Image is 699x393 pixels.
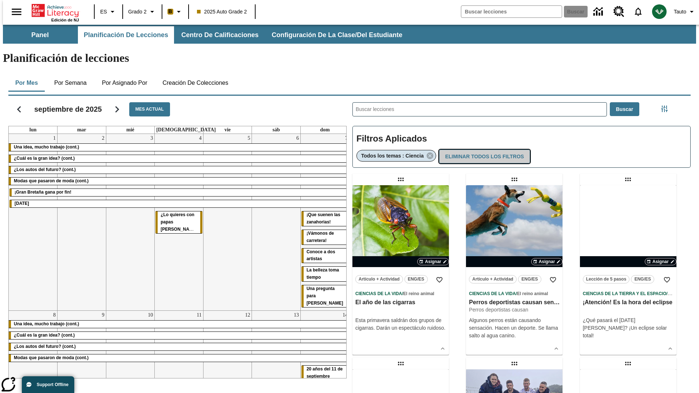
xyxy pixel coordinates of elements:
h3: El año de las cigarras [355,299,446,306]
span: Asignar [425,258,441,265]
button: ENG/ES [631,275,654,283]
h1: Planificación de lecciones [3,51,696,65]
div: Lección arrastrable: Cómo cazar meteoritos [622,358,634,369]
a: 11 de septiembre de 2025 [195,311,203,319]
button: Añadir a mis Favoritas [546,273,560,286]
div: Algunos perros están causando sensación. Hacen un deporte. Se llama salto al agua canino. [469,317,560,340]
button: Lección de 5 pasos [583,275,630,283]
a: 14 de septiembre de 2025 [341,311,349,319]
a: 7 de septiembre de 2025 [344,134,349,143]
td: 3 de septiembre de 2025 [106,134,155,310]
button: Por semana [48,74,92,92]
td: 4 de septiembre de 2025 [155,134,204,310]
a: 2 de septiembre de 2025 [100,134,106,143]
div: ¿Los autos del futuro? (cont.) [9,166,349,174]
div: Portada [32,3,79,22]
div: Una pregunta para Joplin [301,285,348,307]
a: sábado [271,126,281,134]
button: Añadir a mis Favoritas [660,273,674,286]
button: Buscar [610,102,639,116]
span: Artículo + Actividad [359,275,400,283]
div: Conoce a dos artistas [301,249,348,263]
button: Seguir [108,100,126,119]
span: Support Offline [37,382,68,387]
span: Tema: Ciencias de la Vida/El reino animal [355,290,446,297]
span: Ciencias de la Tierra y el Espacio [583,291,667,296]
span: Conoce a dos artistas [307,249,335,262]
button: Panel [4,26,76,44]
span: ENG/ES [521,275,538,283]
span: Lección de 5 pasos [586,275,627,283]
div: Lección arrastrable: Perros deportistas causan sensación [509,174,520,185]
a: viernes [223,126,232,134]
button: Abrir el menú lateral [6,1,27,23]
a: 8 de septiembre de 2025 [52,311,57,319]
a: 4 de septiembre de 2025 [198,134,203,143]
span: Modas que pasaron de moda (cont.) [14,355,88,360]
span: ¿Lo quieres con papas fritas? [161,212,200,232]
span: Configuración de la clase/del estudiante [272,31,402,39]
h3: ¡Atención! Es la hora del eclipse [583,299,674,306]
span: / [516,291,517,296]
td: 6 de septiembre de 2025 [252,134,301,310]
div: 20 años del 11 de septiembre [301,366,348,380]
span: Una idea, mucho trabajo (cont.) [14,321,79,326]
a: domingo [319,126,331,134]
h2: Filtros Aplicados [356,130,687,148]
div: ¡Que suenen las zanahorias! [301,211,348,226]
span: ¿Cuál es la gran idea? (cont.) [14,156,75,161]
a: jueves [155,126,217,134]
a: 9 de septiembre de 2025 [100,311,106,319]
div: La belleza toma tiempo [301,267,348,281]
img: avatar image [652,4,667,19]
button: Artículo + Actividad [469,275,517,283]
button: Por mes [8,74,45,92]
span: 20 años del 11 de septiembre [307,366,343,379]
span: Una pregunta para Joplin [307,286,343,306]
input: Buscar campo [461,6,562,17]
span: La belleza toma tiempo [307,267,339,280]
button: Grado: Grado 2, Elige un grado [125,5,159,18]
button: ENG/ES [404,275,428,283]
span: ¿Los autos del futuro? (cont.) [14,167,76,172]
div: ¡Gran Bretaña gana por fin! [9,189,348,196]
span: El reino animal [403,291,434,296]
button: Regresar [10,100,28,119]
span: Todos los temas : Ciencia [361,153,424,159]
span: 2025 Auto Grade 2 [197,8,247,16]
button: Menú lateral de filtros [657,102,672,116]
button: Perfil/Configuración [671,5,699,18]
a: 6 de septiembre de 2025 [295,134,300,143]
div: ¿Cuál es la gran idea? (cont.) [9,155,349,162]
span: / [402,291,403,296]
span: Panel [31,31,49,39]
div: ¿Qué pasará el [DATE][PERSON_NAME]? ¡Un eclipse solar total! [583,317,674,340]
span: Artículo + Actividad [472,275,513,283]
div: lesson details [580,185,676,355]
button: Lenguaje: ES, Selecciona un idioma [97,5,120,18]
span: Ciencias de la Vida [355,291,402,296]
td: 2 de septiembre de 2025 [58,134,106,310]
div: Modas que pasaron de moda (cont.) [9,178,349,185]
span: Ciencias de la Vida [469,291,516,296]
span: Grado 2 [128,8,147,16]
a: 13 de septiembre de 2025 [292,311,300,319]
div: lesson details [466,185,562,355]
button: Eliminar todos los filtros [439,150,530,164]
span: ENG/ES [408,275,424,283]
span: B [169,7,172,16]
span: Asignar [539,258,555,265]
span: Una idea, mucho trabajo (cont.) [14,144,79,150]
div: Día del Trabajo [9,200,348,207]
td: 1 de septiembre de 2025 [9,134,58,310]
span: ¡Que suenen las zanahorias! [307,212,340,225]
td: 5 de septiembre de 2025 [203,134,252,310]
div: Lección arrastrable: Las células HeLa cambiaron la ciencia [395,358,407,369]
button: ENG/ES [518,275,541,283]
span: Tema: Ciencias de la Vida/El reino animal [469,290,560,297]
a: Centro de recursos, Se abrirá en una pestaña nueva. [609,2,629,21]
div: Una idea, mucho trabajo (cont.) [9,144,349,151]
button: Ver más [665,343,676,354]
input: Buscar lecciones [353,103,607,116]
button: Centro de calificaciones [175,26,264,44]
